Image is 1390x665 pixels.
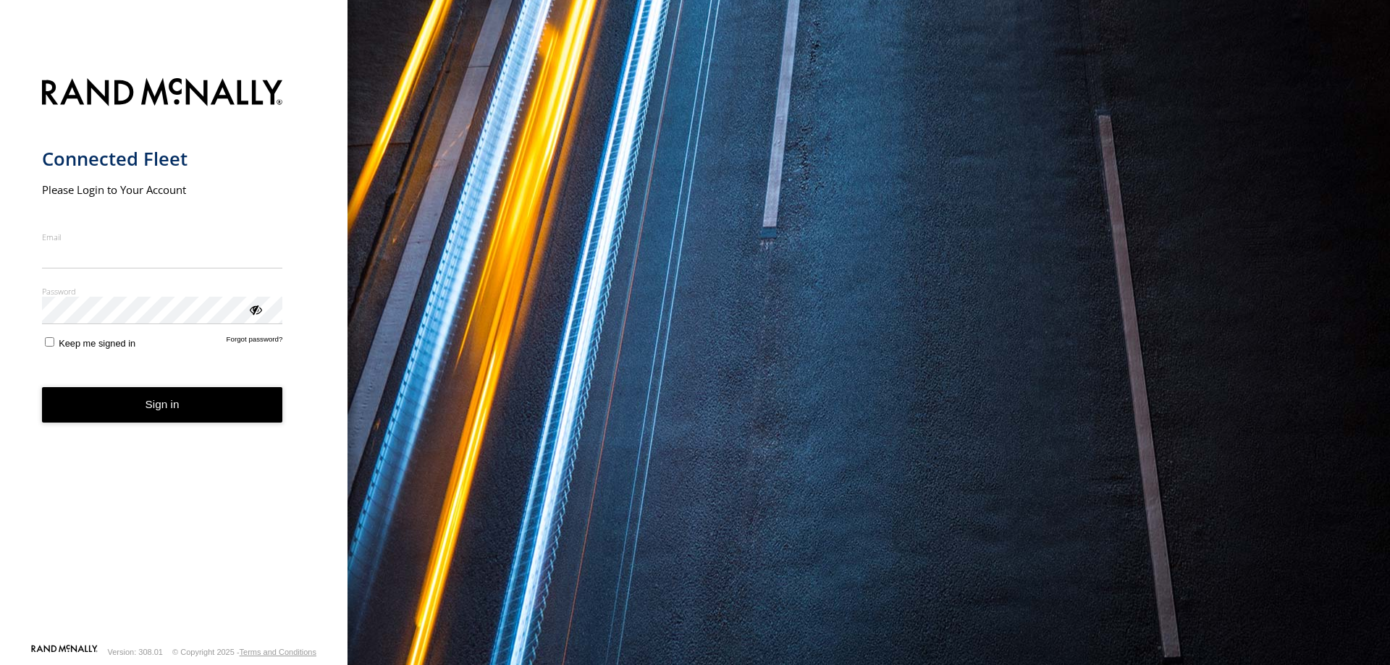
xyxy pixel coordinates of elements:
[42,286,283,297] label: Password
[42,182,283,197] h2: Please Login to Your Account
[59,338,135,349] span: Keep me signed in
[45,337,54,347] input: Keep me signed in
[42,75,283,112] img: Rand McNally
[108,648,163,656] div: Version: 308.01
[42,387,283,423] button: Sign in
[31,645,98,659] a: Visit our Website
[42,69,306,643] form: main
[172,648,316,656] div: © Copyright 2025 -
[240,648,316,656] a: Terms and Conditions
[42,147,283,171] h1: Connected Fleet
[248,302,262,316] div: ViewPassword
[42,232,283,242] label: Email
[227,335,283,349] a: Forgot password?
